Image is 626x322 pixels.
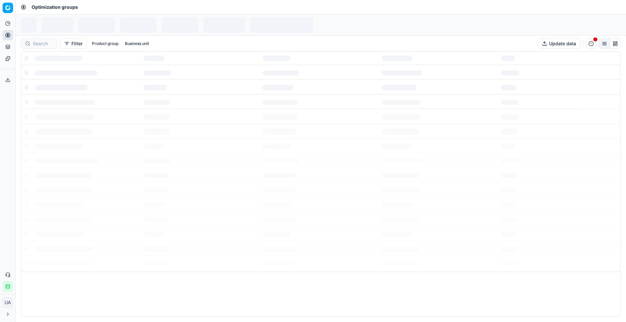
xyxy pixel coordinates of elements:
button: Business unit [122,40,152,48]
button: UA [3,297,13,308]
nav: breadcrumb [32,4,78,10]
input: Search [33,40,53,47]
span: UA [3,298,13,307]
button: Product group [89,40,121,48]
button: Update data [538,38,580,49]
button: Filter [60,38,87,49]
span: Optimization groups [32,4,78,10]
